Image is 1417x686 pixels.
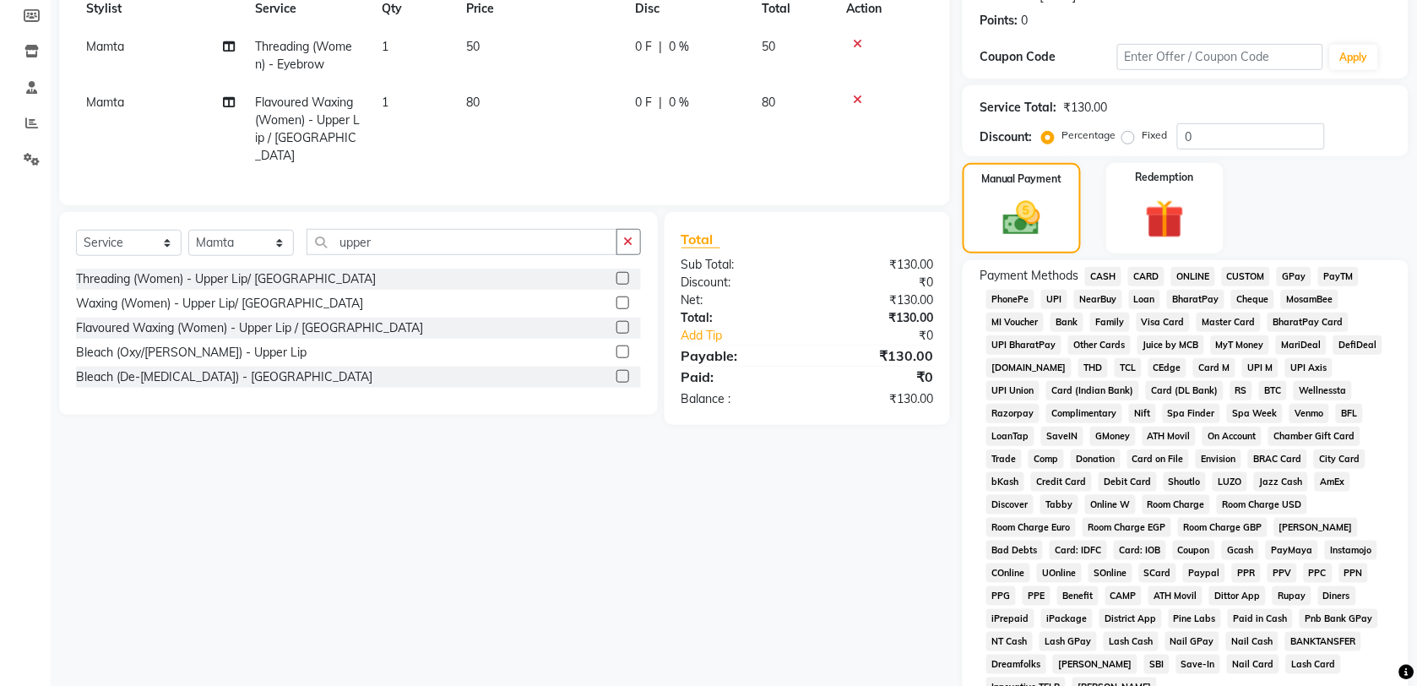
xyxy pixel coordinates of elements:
span: Online W [1085,495,1136,514]
span: BharatPay Card [1268,313,1349,332]
span: Dittor App [1209,586,1266,606]
span: Rupay [1273,586,1311,606]
span: City Card [1314,449,1365,469]
div: Total: [669,309,807,327]
span: Payment Methods [980,267,1078,285]
span: Credit Card [1031,472,1092,492]
span: SBI [1144,655,1170,674]
span: Complimentary [1046,404,1122,423]
span: Loan [1129,290,1161,309]
span: NearBuy [1074,290,1122,309]
span: iPrepaid [986,609,1034,629]
span: Diners [1318,586,1356,606]
span: Card: IDFC [1050,541,1107,560]
span: THD [1078,358,1108,378]
span: Dreamfolks [986,655,1046,674]
span: UPI Axis [1285,358,1333,378]
span: Nail Cash [1226,632,1279,651]
span: Mamta [86,95,124,110]
span: ATH Movil [1148,586,1203,606]
span: On Account [1203,427,1262,446]
span: Room Charge USD [1217,495,1307,514]
span: Pine Labs [1169,609,1222,629]
span: MI Voucher [986,313,1044,332]
span: 0 % [669,38,689,56]
div: Waxing (Women) - Upper Lip/ [GEOGRAPHIC_DATA] [76,295,363,313]
label: Fixed [1142,128,1167,143]
span: Lash Card [1286,655,1341,674]
span: [PERSON_NAME] [1274,518,1359,537]
div: Flavoured Waxing (Women) - Upper Lip / [GEOGRAPHIC_DATA] [76,319,423,337]
span: PPR [1232,563,1261,583]
span: Razorpay [986,404,1040,423]
div: ₹130.00 [807,309,946,327]
span: Comp [1029,449,1064,469]
div: Sub Total: [669,256,807,274]
div: Bleach (De-[MEDICAL_DATA]) - [GEOGRAPHIC_DATA] [76,368,372,386]
span: Room Charge EGP [1083,518,1171,537]
span: Room Charge GBP [1178,518,1268,537]
span: GPay [1277,267,1311,286]
span: Nift [1129,404,1156,423]
div: ₹130.00 [807,346,946,366]
span: Cheque [1231,290,1274,309]
span: bKash [986,472,1024,492]
span: UPI BharatPay [986,335,1061,355]
div: Net: [669,291,807,309]
div: ₹130.00 [807,291,946,309]
div: Points: [980,12,1018,30]
span: BRAC Card [1248,449,1307,469]
span: BANKTANSFER [1285,632,1361,651]
span: Pnb Bank GPay [1300,609,1378,629]
span: Tabby [1040,495,1078,514]
div: ₹0 [807,274,946,291]
span: COnline [986,563,1030,583]
div: Coupon Code [980,48,1117,66]
span: PPN [1339,563,1369,583]
span: 0 F [635,94,652,112]
span: Benefit [1057,586,1099,606]
div: Paid: [669,367,807,387]
span: UPI [1041,290,1067,309]
span: Paid in Cash [1228,609,1293,629]
span: LoanTap [986,427,1034,446]
span: Gcash [1222,541,1259,560]
span: Paypal [1183,563,1225,583]
span: CUSTOM [1222,267,1271,286]
span: | [659,38,662,56]
div: Discount: [980,128,1032,146]
span: Coupon [1173,541,1216,560]
span: 1 [382,95,388,110]
label: Manual Payment [981,171,1062,187]
span: Other Cards [1068,335,1131,355]
span: AmEx [1315,472,1350,492]
span: Card (Indian Bank) [1046,381,1139,400]
span: Bank [1051,313,1083,332]
span: 50 [762,39,775,54]
span: GMoney [1090,427,1136,446]
span: Total [681,231,720,248]
img: _cash.svg [991,197,1052,240]
span: CAMP [1105,586,1143,606]
div: Balance : [669,390,807,408]
span: Mamta [86,39,124,54]
span: TCL [1115,358,1142,378]
span: Lash GPay [1040,632,1097,651]
span: Trade [986,449,1022,469]
span: SaveIN [1041,427,1083,446]
span: Wellnessta [1294,381,1352,400]
span: Room Charge Euro [986,518,1076,537]
span: PayMaya [1266,541,1318,560]
span: [PERSON_NAME] [1053,655,1137,674]
img: _gift.svg [1133,195,1197,243]
span: CASH [1085,267,1121,286]
span: MyT Money [1211,335,1270,355]
span: BFL [1336,404,1363,423]
span: ATH Movil [1143,427,1197,446]
span: 80 [762,95,775,110]
span: Nail Card [1227,655,1279,674]
div: ₹0 [830,327,946,345]
span: DefiDeal [1333,335,1382,355]
span: RS [1230,381,1253,400]
span: Donation [1071,449,1121,469]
